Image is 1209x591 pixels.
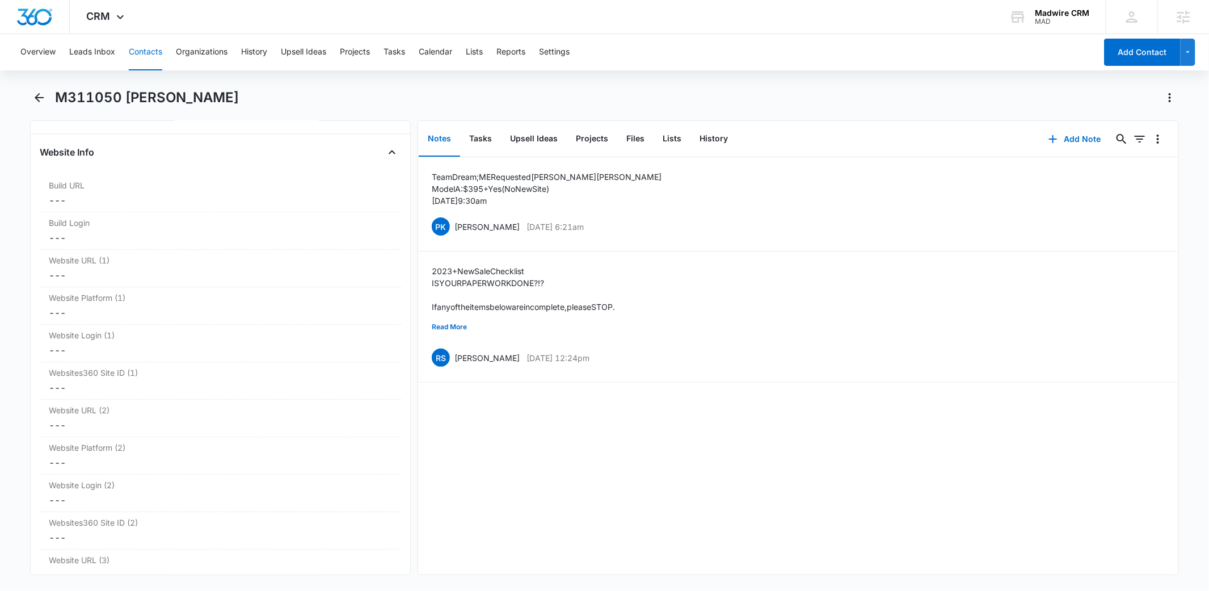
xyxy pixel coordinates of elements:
[49,306,392,320] dd: ---
[654,121,690,157] button: Lists
[40,437,401,475] div: Website Platform (2)---
[40,475,401,512] div: Website Login (2)---
[30,89,48,107] button: Back
[49,456,392,470] dd: ---
[176,34,228,70] button: Organizations
[539,34,570,70] button: Settings
[1104,39,1181,66] button: Add Contact
[1113,130,1131,148] button: Search...
[501,121,567,157] button: Upsell Ideas
[49,343,392,357] div: ---
[49,493,392,507] div: ---
[49,381,392,395] dd: ---
[49,329,392,341] label: Website Login (1)
[49,404,392,416] label: Website URL (2)
[496,34,525,70] button: Reports
[49,179,392,191] label: Build URL
[281,34,326,70] button: Upsell Ideas
[49,254,392,266] label: Website URL (1)
[432,171,662,183] p: Team Dream; ME Requested [PERSON_NAME] [PERSON_NAME]
[40,175,401,212] div: Build URL---
[49,292,392,304] label: Website Platform (1)
[384,34,405,70] button: Tasks
[49,479,392,491] label: Website Login (2)
[466,34,483,70] button: Lists
[1161,89,1179,107] button: Actions
[49,554,392,566] label: Website URL (3)
[526,352,589,364] p: [DATE] 12:24pm
[40,145,94,159] h4: Website Info
[49,531,392,544] dd: ---
[1131,130,1149,148] button: Filters
[49,194,392,207] dd: ---
[340,34,370,70] button: Projects
[49,231,392,245] div: ---
[40,512,401,550] div: Websites360 Site ID (2)---
[40,212,401,250] div: Build Login---
[432,316,467,338] button: Read More
[49,367,392,379] label: Websites360 Site ID (1)
[383,143,401,161] button: Close
[460,121,501,157] button: Tasks
[1035,9,1089,18] div: account name
[40,250,401,287] div: Website URL (1)---
[40,550,401,587] div: Website URL (3)---
[49,517,392,529] label: Websites360 Site ID (2)
[1037,125,1113,153] button: Add Note
[454,352,520,364] p: [PERSON_NAME]
[49,269,392,282] dd: ---
[49,568,392,582] dd: ---
[40,287,401,325] div: Website Platform (1)---
[690,121,737,157] button: History
[617,121,654,157] button: Files
[567,121,617,157] button: Projects
[526,221,584,233] p: [DATE] 6:21am
[419,121,460,157] button: Notes
[49,418,392,432] dd: ---
[20,34,56,70] button: Overview
[49,442,392,454] label: Website Platform (2)
[1149,130,1167,148] button: Overflow Menu
[432,217,450,236] span: PK
[454,221,520,233] p: [PERSON_NAME]
[87,10,111,22] span: CRM
[432,349,450,367] span: RS
[40,362,401,400] div: Websites360 Site ID (1)---
[432,195,662,207] p: [DATE] 9:30am
[419,34,452,70] button: Calendar
[241,34,267,70] button: History
[55,89,239,106] h1: M311050 [PERSON_NAME]
[129,34,162,70] button: Contacts
[40,400,401,437] div: Website URL (2)---
[432,183,662,195] p: Model A: $395 + Yes (No New Site)
[1035,18,1089,26] div: account id
[49,217,392,229] label: Build Login
[69,34,115,70] button: Leads Inbox
[40,325,401,362] div: Website Login (1)---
